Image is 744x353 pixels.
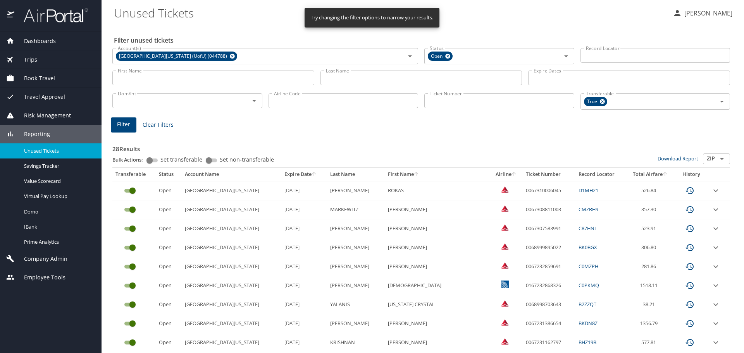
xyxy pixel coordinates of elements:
td: MARKEWITZ [327,200,384,219]
td: Open [156,238,182,257]
td: 0167232868326 [523,276,575,295]
td: 0067231386654 [523,314,575,333]
span: Set non-transferable [220,157,274,162]
img: United Airlines [501,281,509,288]
p: [PERSON_NAME] [682,9,732,18]
img: Delta Airlines [501,224,509,231]
td: 38.21 [626,295,675,314]
span: IBank [24,223,92,231]
span: Value Scorecard [24,177,92,185]
a: BK0BGX [579,244,597,251]
span: [GEOGRAPHIC_DATA][US_STATE] (UofU) (044788) [116,52,232,60]
span: Trips [14,55,37,64]
td: Open [156,333,182,352]
button: expand row [711,338,720,347]
td: 0067307583991 [523,219,575,238]
span: Prime Analytics [24,238,92,246]
h1: Unused Tickets [114,1,666,25]
span: Unused Tickets [24,147,92,155]
td: 357.30 [626,200,675,219]
td: [PERSON_NAME] [385,314,490,333]
span: Dashboards [14,37,56,45]
td: [PERSON_NAME] [327,276,384,295]
button: expand row [711,205,720,214]
td: [PERSON_NAME] [327,219,384,238]
td: [GEOGRAPHIC_DATA][US_STATE] [182,333,281,352]
button: expand row [711,243,720,252]
td: ROKAS [385,181,490,200]
span: Employee Tools [14,273,65,282]
td: 0068998703643 [523,295,575,314]
img: icon-airportal.png [7,8,15,23]
a: CMZRH9 [579,206,598,213]
button: expand row [711,224,720,233]
td: [DATE] [281,238,327,257]
td: 1518.11 [626,276,675,295]
td: 281.86 [626,257,675,276]
td: [PERSON_NAME] [327,257,384,276]
td: [GEOGRAPHIC_DATA][US_STATE] [182,219,281,238]
td: Open [156,219,182,238]
th: Record Locator [575,168,625,181]
a: C0MZPH [579,263,598,270]
td: 306.80 [626,238,675,257]
td: 0068999895022 [523,238,575,257]
td: [DATE] [281,219,327,238]
button: Open [716,96,727,107]
th: Last Name [327,168,384,181]
td: [PERSON_NAME] [385,219,490,238]
td: [DATE] [281,276,327,295]
img: Delta Airlines [501,319,509,326]
td: 0067232859691 [523,257,575,276]
button: Clear Filters [139,118,177,132]
button: sort [414,172,419,177]
td: [DATE] [281,314,327,333]
td: 1356.79 [626,314,675,333]
span: Virtual Pay Lookup [24,193,92,200]
td: [DEMOGRAPHIC_DATA] [385,276,490,295]
td: [GEOGRAPHIC_DATA][US_STATE] [182,181,281,200]
span: Travel Approval [14,93,65,101]
button: expand row [711,300,720,309]
button: sort [312,172,317,177]
button: Open [405,51,415,62]
div: Transferable [115,171,153,178]
button: Open [561,51,572,62]
td: 0067231162797 [523,333,575,352]
td: [GEOGRAPHIC_DATA][US_STATE] [182,314,281,333]
td: 526.84 [626,181,675,200]
span: Filter [117,120,130,129]
button: sort [511,172,517,177]
td: Open [156,314,182,333]
th: Ticket Number [523,168,575,181]
span: Book Travel [14,74,55,83]
button: expand row [711,186,720,195]
button: [PERSON_NAME] [670,6,735,20]
td: 0067308811003 [523,200,575,219]
div: [GEOGRAPHIC_DATA][US_STATE] (UofU) (044788) [116,52,237,61]
div: Open [428,52,453,61]
th: Status [156,168,182,181]
th: Airline [490,168,522,181]
h3: 28 Results [112,140,730,153]
h2: Filter unused tickets [114,34,732,46]
td: [DATE] [281,333,327,352]
button: expand row [711,262,720,271]
th: Total Airfare [626,168,675,181]
td: 523.91 [626,219,675,238]
span: Domo [24,208,92,215]
img: airportal-logo.png [15,8,88,23]
span: Risk Management [14,111,71,120]
span: Open [428,52,447,60]
td: [GEOGRAPHIC_DATA][US_STATE] [182,276,281,295]
td: [PERSON_NAME] [327,238,384,257]
td: 577.81 [626,333,675,352]
span: Set transferable [160,157,202,162]
span: Reporting [14,130,50,138]
td: [PERSON_NAME] [385,257,490,276]
span: Savings Tracker [24,162,92,170]
img: Delta Airlines [501,300,509,307]
img: Delta Airlines [501,262,509,269]
a: C87HNL [579,225,597,232]
a: Download Report [658,155,698,162]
